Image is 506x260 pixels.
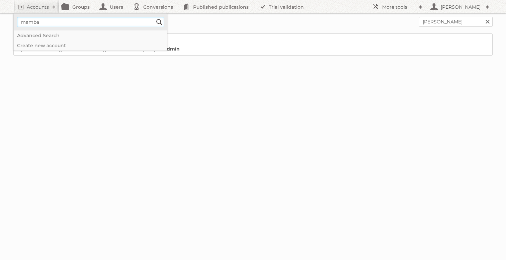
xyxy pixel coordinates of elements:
[439,4,483,10] h2: [PERSON_NAME]
[382,4,416,10] h2: More tools
[154,17,164,27] input: Search
[27,4,49,10] h2: Accounts
[14,30,167,40] a: Advanced Search
[14,40,167,51] a: Create new account
[20,46,486,52] p: [PERSON_NAME][EMAIL_ADDRESS][DOMAIN_NAME] -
